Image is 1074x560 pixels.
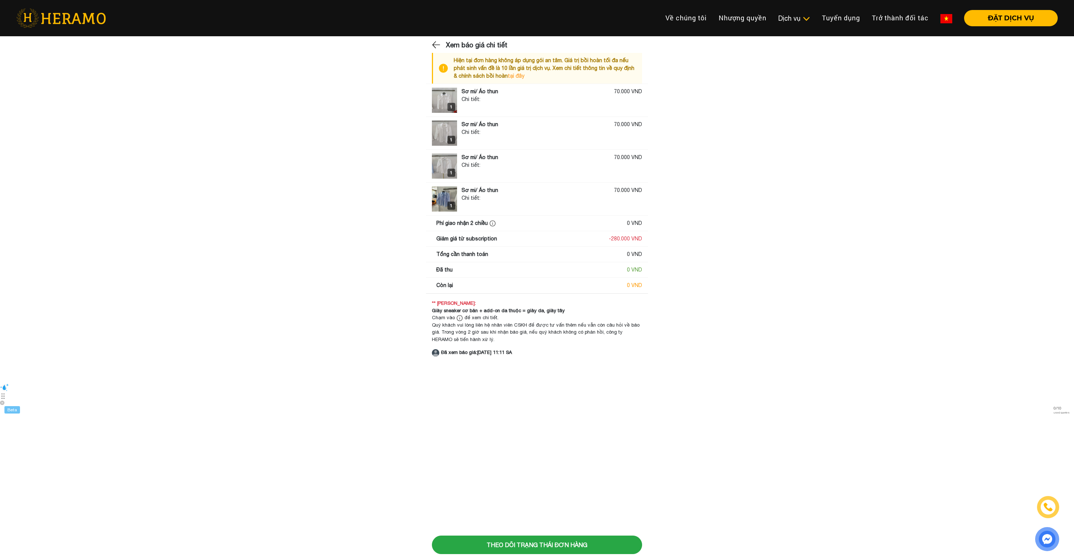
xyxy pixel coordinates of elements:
img: account [432,349,439,357]
div: 70.000 VND [614,121,642,128]
span: 0 / 10 [1054,406,1070,411]
div: Đã thu [436,266,453,274]
a: phone-icon [1037,496,1059,518]
div: Sơ mi/ Áo thun [462,186,498,194]
div: Dịch vụ [778,13,810,23]
a: Tuyển dụng [816,10,866,26]
div: - 280.000 VND [609,235,642,243]
span: Chi tiết: [462,96,480,102]
img: logo [432,154,457,179]
img: logo [432,186,457,212]
a: Trở thành đối tác [866,10,934,26]
a: Về chúng tôi [659,10,713,26]
img: logo [432,121,457,146]
div: 1 [447,169,455,177]
div: 0 VND [627,219,642,227]
h3: Xem báo giá chi tiết [446,36,507,54]
strong: Đã xem báo giá: [DATE] 11:11 SA [441,350,512,355]
div: 1 [447,103,455,111]
div: Tổng cần thanh toán [436,250,488,258]
a: ĐẶT DỊCH VỤ [958,15,1058,21]
img: back [432,39,442,50]
a: tại đây [508,73,524,79]
div: Giảm giá từ subscription [436,235,497,243]
img: logo [432,88,457,113]
div: Chạm vào để xem chi tiết. [432,314,642,321]
div: 0 VND [627,266,642,274]
span: Chi tiết: [462,129,480,135]
img: subToggleIcon [802,15,810,23]
div: 1 [447,136,455,144]
button: ĐẶT DỊCH VỤ [964,10,1058,26]
div: Sơ mi/ Áo thun [462,121,498,128]
div: Quý khách vui lòng liên hệ nhân viên CSKH để được tư vấn thêm nếu vẫn còn câu hỏi về báo giá. Tro... [432,321,642,343]
div: Còn lại [436,281,453,289]
span: Chi tiết: [462,195,480,201]
strong: Giày sneaker cơ bản + add-on da thuộc = giày da, giày tây [432,308,565,313]
div: Sơ mi/ Áo thun [462,88,498,95]
div: Sơ mi/ Áo thun [462,154,498,161]
img: info [439,57,454,80]
div: Phí giao nhận 2 chiều [436,219,497,227]
span: Chi tiết: [462,162,480,168]
div: 70.000 VND [614,154,642,161]
strong: ** [PERSON_NAME]: [432,300,476,306]
div: 0 VND [627,281,642,289]
div: 0 VND [627,250,642,258]
div: 70.000 VND [614,186,642,194]
div: Beta [4,406,20,414]
div: 1 [447,202,455,210]
span: Hiện tại đơn hàng không áp dụng gói an tâm. Giá trị bồi hoàn tối đa nếu phát sinh vấn đề là 10 lầ... [454,57,634,79]
img: phone-icon [1043,502,1053,513]
a: Nhượng quyền [713,10,772,26]
img: heramo-logo.png [16,9,106,28]
div: 70.000 VND [614,88,642,95]
img: info [457,315,463,321]
img: vn-flag.png [940,14,952,23]
span: used queries [1054,411,1070,414]
img: info [490,220,496,226]
button: Theo dõi trạng thái đơn hàng [432,536,642,554]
